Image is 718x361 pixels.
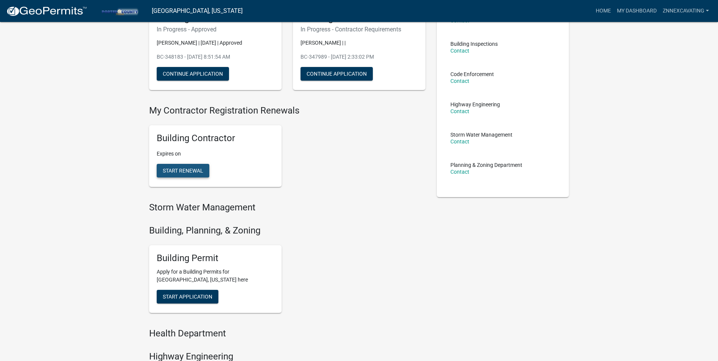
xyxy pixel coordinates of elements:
p: BC-347989 - [DATE] 2:33:02 PM [301,53,418,61]
span: Start Renewal [163,168,203,174]
h6: In Progress - Contractor Requirements [301,26,418,33]
p: Expires on [157,150,274,158]
h4: Health Department [149,328,425,339]
h4: Storm Water Management [149,202,425,213]
p: [PERSON_NAME] | | [301,39,418,47]
span: Start Application [163,294,212,300]
a: znnexcavating [660,4,712,18]
a: Home [593,4,614,18]
h6: In Progress - Approved [157,26,274,33]
p: Highway Engineering [450,102,500,107]
p: [PERSON_NAME] | [DATE] | Approved [157,39,274,47]
a: Contact [450,108,469,114]
h4: Building, Planning, & Zoning [149,225,425,236]
a: Contact [450,48,469,54]
a: Contact [450,78,469,84]
p: BC-348183 - [DATE] 8:51:54 AM [157,53,274,61]
button: Continue Application [157,67,229,81]
a: [GEOGRAPHIC_DATA], [US_STATE] [152,5,243,17]
button: Start Application [157,290,218,303]
wm-registration-list-section: My Contractor Registration Renewals [149,105,425,193]
h5: Building Permit [157,253,274,264]
a: Contact [450,169,469,175]
button: Start Renewal [157,164,209,177]
p: Apply for a Building Permits for [GEOGRAPHIC_DATA], [US_STATE] here [157,268,274,284]
p: Planning & Zoning Department [450,162,522,168]
h4: My Contractor Registration Renewals [149,105,425,116]
a: My Dashboard [614,4,660,18]
p: Code Enforcement [450,72,494,77]
p: Storm Water Management [450,132,512,137]
h5: Building Contractor [157,133,274,144]
img: Porter County, Indiana [93,6,146,16]
p: Building Inspections [450,41,498,47]
button: Continue Application [301,67,373,81]
a: Contact [450,138,469,145]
